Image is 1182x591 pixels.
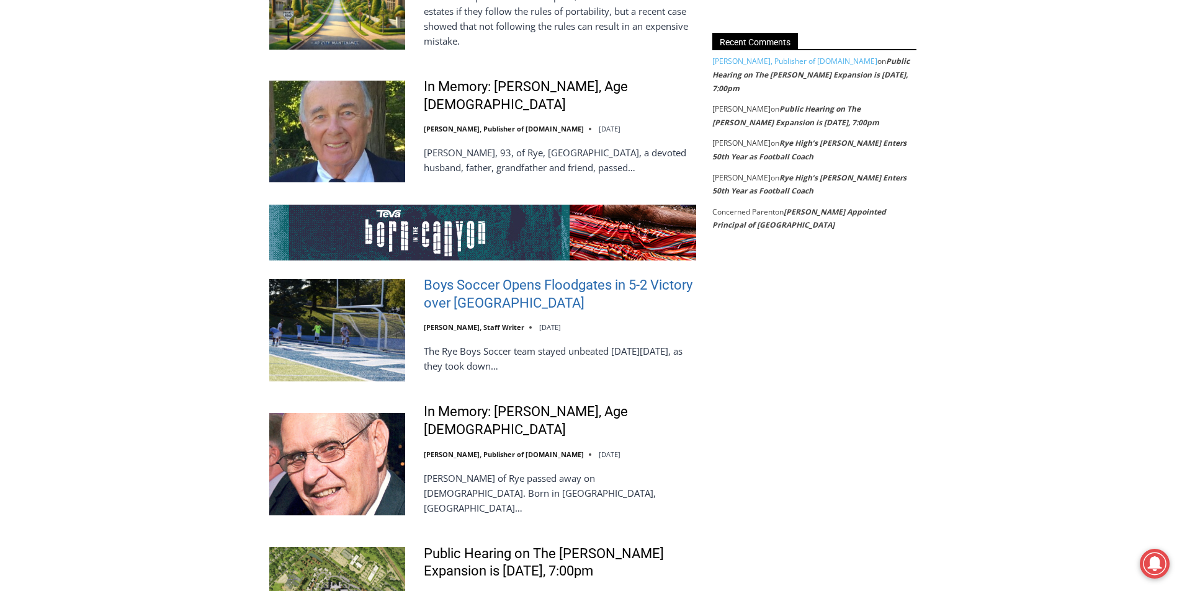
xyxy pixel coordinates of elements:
[712,171,916,198] footer: on
[712,102,916,129] footer: on
[712,136,916,163] footer: on
[10,125,165,153] h4: [PERSON_NAME] Read Sanctuary Fall Fest: [DATE]
[128,78,182,148] div: "clearly one of the favorites in the [GEOGRAPHIC_DATA] neighborhood"
[599,124,620,133] time: [DATE]
[298,120,601,154] a: Intern @ [DOMAIN_NAME]
[712,207,886,231] a: [PERSON_NAME] Appointed Principal of [GEOGRAPHIC_DATA]
[269,81,405,182] img: In Memory: Richard Allen Hynson, Age 93
[424,545,696,580] a: Public Hearing on The [PERSON_NAME] Expansion is [DATE], 7:00pm
[712,172,771,183] span: [PERSON_NAME]
[424,403,696,438] a: In Memory: [PERSON_NAME], Age [DEMOGRAPHIC_DATA]
[712,138,771,148] span: [PERSON_NAME]
[424,471,696,515] p: [PERSON_NAME] of Rye passed away on [DEMOGRAPHIC_DATA]. Born in [GEOGRAPHIC_DATA], [GEOGRAPHIC_DA...
[712,138,907,162] a: Rye High’s [PERSON_NAME] Enters 50th Year as Football Coach
[424,344,696,373] p: The Rye Boys Soccer team stayed unbeated [DATE][DATE], as they took down…
[712,172,907,197] a: Rye High’s [PERSON_NAME] Enters 50th Year as Football Coach
[539,322,561,332] time: [DATE]
[424,277,696,312] a: Boys Soccer Opens Floodgates in 5-2 Victory over [GEOGRAPHIC_DATA]
[712,56,877,66] a: [PERSON_NAME], Publisher of [DOMAIN_NAME]
[313,1,586,120] div: "I learned about the history of a place I’d honestly never considered even as a resident of [GEOG...
[712,104,771,114] span: [PERSON_NAME]
[424,78,696,113] a: In Memory: [PERSON_NAME], Age [DEMOGRAPHIC_DATA]
[424,124,584,133] a: [PERSON_NAME], Publisher of [DOMAIN_NAME]
[424,450,584,459] a: [PERSON_NAME], Publisher of [DOMAIN_NAME]
[712,104,879,128] a: Public Hearing on The [PERSON_NAME] Expansion is [DATE], 7:00pm
[712,56,910,93] a: Public Hearing on The [PERSON_NAME] Expansion is [DATE], 7:00pm
[712,205,916,232] footer: on
[130,37,179,102] div: Birds of Prey: Falcon and hawk demos
[130,105,136,117] div: 2
[712,207,775,217] span: Concerned Parent
[139,105,142,117] div: /
[325,123,575,151] span: Intern @ [DOMAIN_NAME]
[1,125,125,154] a: Open Tues. - Sun. [PHONE_NUMBER]
[269,413,405,515] img: In Memory: Donald J. Demas, Age 90
[599,450,620,459] time: [DATE]
[269,279,405,381] img: Boys Soccer Opens Floodgates in 5-2 Victory over Westlake
[1,123,186,154] a: [PERSON_NAME] Read Sanctuary Fall Fest: [DATE]
[712,33,798,50] span: Recent Comments
[424,322,524,332] a: [PERSON_NAME], Staff Writer
[712,55,916,95] footer: on
[145,105,151,117] div: 6
[424,145,696,175] p: [PERSON_NAME], 93, of Rye, [GEOGRAPHIC_DATA], a devoted husband, father, grandfather and friend, ...
[4,128,122,175] span: Open Tues. - Sun. [PHONE_NUMBER]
